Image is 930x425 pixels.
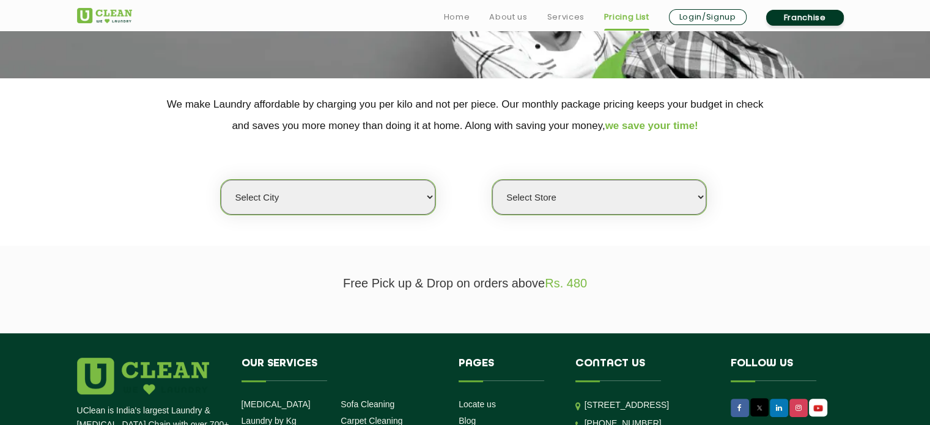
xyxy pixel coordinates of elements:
a: [MEDICAL_DATA] [242,399,311,409]
h4: Contact us [575,358,712,381]
h4: Our Services [242,358,441,381]
p: We make Laundry affordable by charging you per kilo and not per piece. Our monthly package pricin... [77,94,854,136]
a: Services [547,10,584,24]
span: we save your time! [605,120,698,131]
a: About us [489,10,527,24]
p: [STREET_ADDRESS] [585,398,712,412]
h4: Follow us [731,358,838,381]
a: Home [444,10,470,24]
a: Pricing List [604,10,649,24]
a: Locate us [459,399,496,409]
a: Franchise [766,10,844,26]
a: Login/Signup [669,9,747,25]
span: Rs. 480 [545,276,587,290]
img: UClean Laundry and Dry Cleaning [810,402,826,415]
h4: Pages [459,358,557,381]
img: UClean Laundry and Dry Cleaning [77,8,132,23]
a: Sofa Cleaning [341,399,394,409]
img: logo.png [77,358,209,394]
p: Free Pick up & Drop on orders above [77,276,854,290]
